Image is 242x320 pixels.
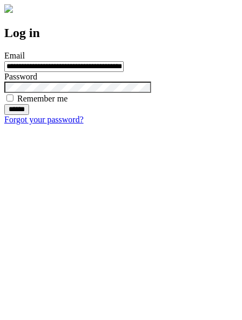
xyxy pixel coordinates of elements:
img: logo-4e3dc11c47720685a147b03b5a06dd966a58ff35d612b21f08c02c0306f2b779.png [4,4,13,13]
label: Email [4,51,25,60]
a: Forgot your password? [4,115,83,124]
h2: Log in [4,26,238,40]
label: Remember me [17,94,68,103]
label: Password [4,72,37,81]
